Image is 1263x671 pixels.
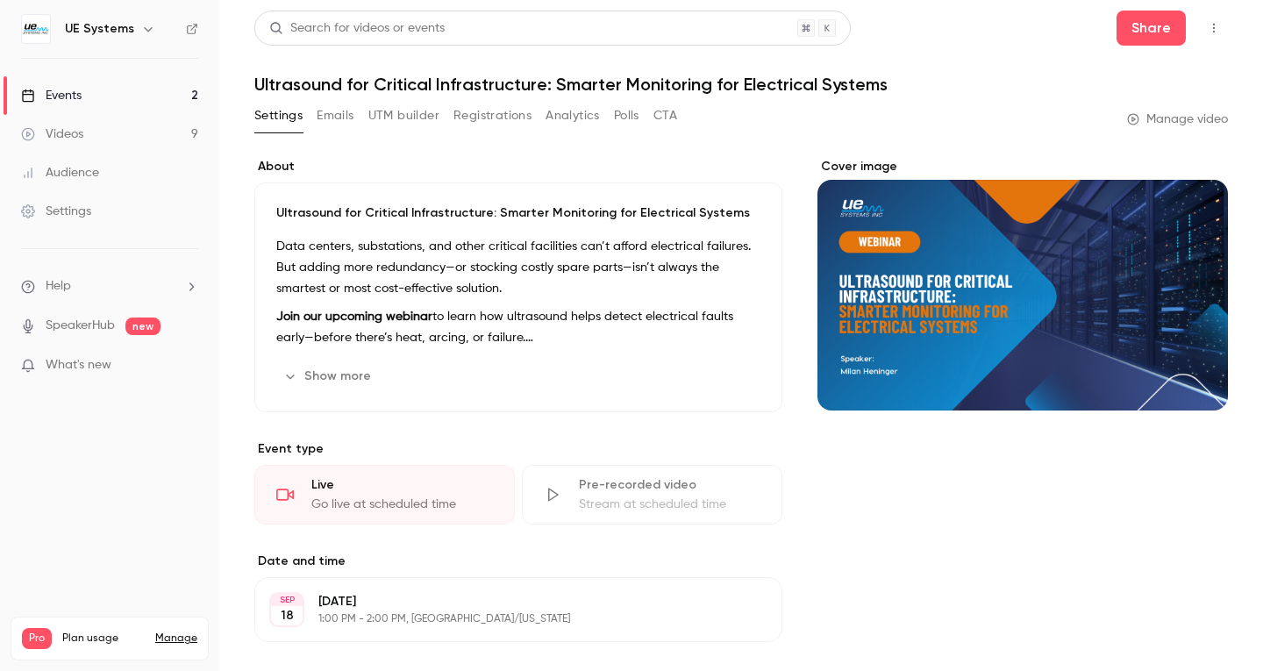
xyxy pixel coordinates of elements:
button: Show more [276,362,382,390]
h6: UE Systems [65,20,134,38]
div: Audience [21,164,99,182]
div: SEP [271,594,303,606]
div: Live [311,476,493,494]
p: 18 [281,607,294,625]
div: Pre-recorded video [579,476,760,494]
p: to learn how ultrasound helps detect electrical faults early—before there’s heat, arcing, or fail... [276,306,760,348]
p: Event type [254,440,782,458]
section: Cover image [817,158,1228,410]
label: About [254,158,782,175]
h1: Ultrasound for Critical Infrastructure: Smarter Monitoring for Electrical Systems [254,74,1228,95]
div: Stream at scheduled time [579,496,760,513]
div: Go live at scheduled time [311,496,493,513]
span: What's new [46,356,111,375]
div: LiveGo live at scheduled time [254,465,515,525]
p: 1:00 PM - 2:00 PM, [GEOGRAPHIC_DATA]/[US_STATE] [318,612,689,626]
button: CTA [653,102,677,130]
div: Search for videos or events [269,19,445,38]
div: Events [21,87,82,104]
p: Data centers, substations, and other critical facilities can’t afford electrical failures. But ad... [276,236,760,299]
a: Manage [155,632,197,646]
span: Help [46,277,71,296]
a: SpeakerHub [46,317,115,335]
label: Date and time [254,553,782,570]
a: Manage video [1127,111,1228,128]
strong: Join our upcoming webinar [276,311,432,323]
iframe: Noticeable Trigger [177,358,198,374]
button: Share [1117,11,1186,46]
span: new [125,318,161,335]
div: Pre-recorded videoStream at scheduled time [522,465,782,525]
label: Cover image [817,158,1228,175]
button: Emails [317,102,353,130]
button: UTM builder [368,102,439,130]
span: Plan usage [62,632,145,646]
button: Polls [614,102,639,130]
p: [DATE] [318,593,689,610]
img: UE Systems [22,15,50,43]
div: Videos [21,125,83,143]
li: help-dropdown-opener [21,277,198,296]
p: Ultrasound for Critical Infrastructure: Smarter Monitoring for Electrical Systems [276,204,760,222]
div: Settings [21,203,91,220]
button: Settings [254,102,303,130]
button: Registrations [453,102,532,130]
button: Analytics [546,102,600,130]
span: Pro [22,628,52,649]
